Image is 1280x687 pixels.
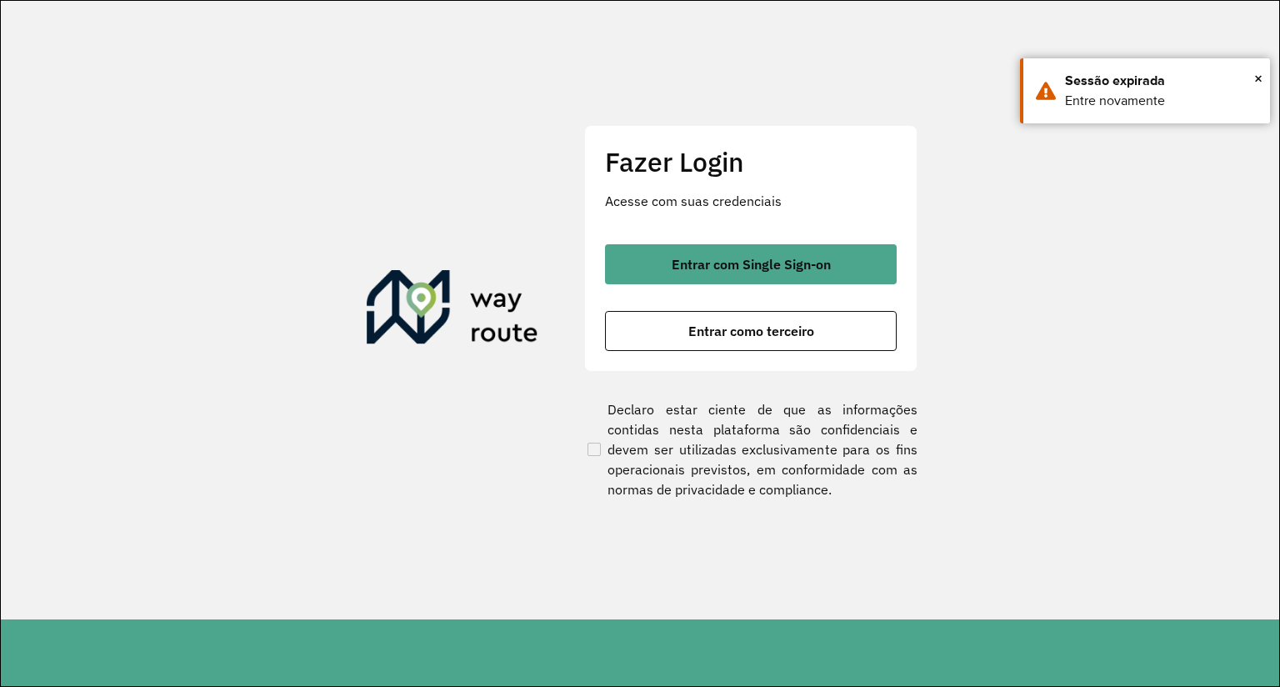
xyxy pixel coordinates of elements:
span: × [1254,66,1262,91]
div: Sessão expirada [1065,71,1257,91]
button: button [605,311,897,351]
img: Roteirizador AmbevTech [367,270,538,350]
span: Entrar como terceiro [688,324,814,338]
div: Entre novamente [1065,91,1257,111]
button: button [605,244,897,284]
button: Close [1254,66,1262,91]
span: Entrar com Single Sign-on [672,258,831,271]
h2: Fazer Login [605,146,897,178]
p: Acesse com suas credenciais [605,191,897,211]
label: Declaro estar ciente de que as informações contidas nesta plataforma são confidenciais e devem se... [584,399,917,499]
